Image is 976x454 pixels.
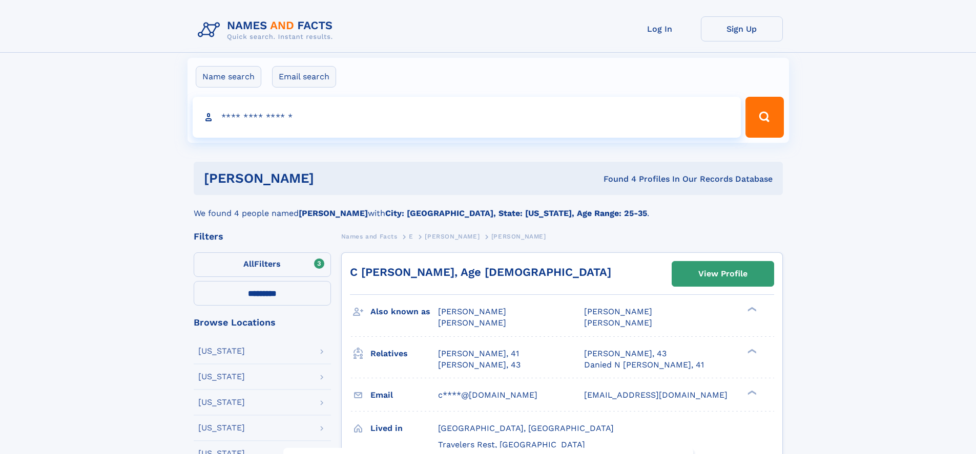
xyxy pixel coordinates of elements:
[204,172,459,185] h1: [PERSON_NAME]
[272,66,336,88] label: Email search
[198,398,245,406] div: [US_STATE]
[438,423,614,433] span: [GEOGRAPHIC_DATA], [GEOGRAPHIC_DATA]
[584,307,652,316] span: [PERSON_NAME]
[194,16,341,44] img: Logo Names and Facts
[745,348,757,354] div: ❯
[198,347,245,355] div: [US_STATE]
[194,232,331,241] div: Filters
[745,389,757,396] div: ❯
[584,390,728,400] span: [EMAIL_ADDRESS][DOMAIN_NAME]
[459,174,773,185] div: Found 4 Profiles In Our Records Database
[672,262,774,286] a: View Profile
[409,230,413,243] a: E
[370,345,438,362] h3: Relatives
[438,318,506,328] span: [PERSON_NAME]
[385,208,647,218] b: City: [GEOGRAPHIC_DATA], State: [US_STATE], Age Range: 25-35
[698,262,747,286] div: View Profile
[299,208,368,218] b: [PERSON_NAME]
[193,97,741,138] input: search input
[341,230,398,243] a: Names and Facts
[438,440,585,449] span: Travelers Rest, [GEOGRAPHIC_DATA]
[619,16,701,41] a: Log In
[438,348,519,359] a: [PERSON_NAME], 41
[425,230,480,243] a: [PERSON_NAME]
[745,306,757,313] div: ❯
[198,424,245,432] div: [US_STATE]
[584,359,704,371] a: Danied N [PERSON_NAME], 41
[584,318,652,328] span: [PERSON_NAME]
[409,233,413,240] span: E
[243,259,254,269] span: All
[194,252,331,277] label: Filters
[745,97,783,138] button: Search Button
[584,348,667,359] a: [PERSON_NAME], 43
[370,420,438,437] h3: Lived in
[194,195,783,220] div: We found 4 people named with .
[350,266,611,278] a: C [PERSON_NAME], Age [DEMOGRAPHIC_DATA]
[438,359,521,371] a: [PERSON_NAME], 43
[194,318,331,327] div: Browse Locations
[196,66,261,88] label: Name search
[425,233,480,240] span: [PERSON_NAME]
[438,307,506,316] span: [PERSON_NAME]
[370,303,438,320] h3: Also known as
[491,233,546,240] span: [PERSON_NAME]
[370,386,438,404] h3: Email
[198,373,245,381] div: [US_STATE]
[701,16,783,41] a: Sign Up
